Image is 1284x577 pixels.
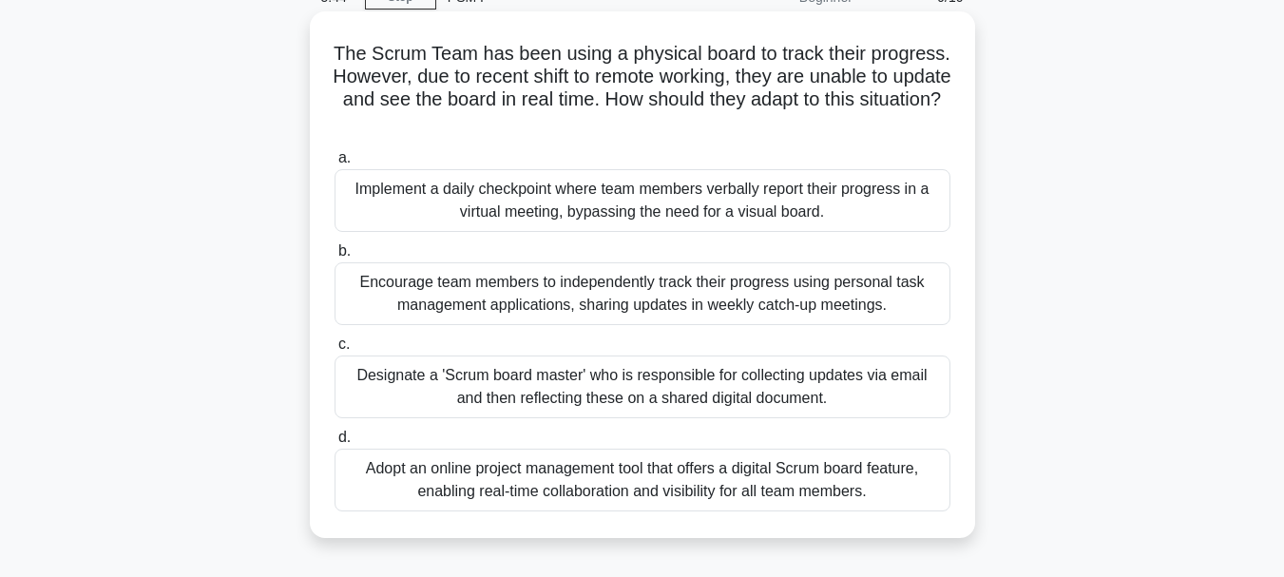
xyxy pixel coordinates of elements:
span: c. [338,336,350,352]
span: d. [338,429,351,445]
span: a. [338,149,351,165]
h5: The Scrum Team has been using a physical board to track their progress. However, due to recent sh... [333,42,952,135]
div: Designate a 'Scrum board master' who is responsible for collecting updates via email and then ref... [335,356,950,418]
div: Adopt an online project management tool that offers a digital Scrum board feature, enabling real-... [335,449,950,511]
div: Implement a daily checkpoint where team members verbally report their progress in a virtual meeti... [335,169,950,232]
div: Encourage team members to independently track their progress using personal task management appli... [335,262,950,325]
span: b. [338,242,351,259]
